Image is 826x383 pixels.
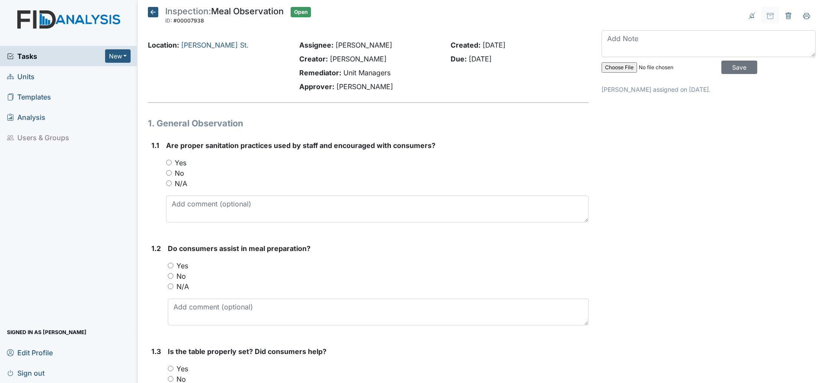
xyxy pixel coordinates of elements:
span: Do consumers assist in meal preparation? [168,244,311,253]
input: N/A [166,180,172,186]
strong: Due: [451,55,467,63]
strong: Approver: [299,82,334,91]
span: Signed in as [PERSON_NAME] [7,325,86,339]
span: Open [291,7,311,17]
label: N/A [176,281,189,292]
input: No [168,273,173,279]
label: No [176,271,186,281]
span: Units [7,70,35,83]
strong: Remediator: [299,68,341,77]
label: Yes [176,364,188,374]
span: Is the table properly set? Did consumers help? [168,347,327,356]
button: New [105,49,131,63]
strong: Location: [148,41,179,49]
label: No [175,168,184,178]
span: [DATE] [483,41,506,49]
div: Meal Observation [165,7,284,26]
input: Save [721,61,757,74]
span: [DATE] [469,55,492,63]
span: Templates [7,90,51,103]
label: 1.3 [151,346,161,357]
label: Yes [175,158,186,168]
input: N/A [168,283,173,289]
label: 1.1 [151,140,159,151]
span: Are proper sanitation practices used by staff and encouraged with consumers? [166,141,435,150]
label: Yes [176,261,188,271]
span: Edit Profile [7,346,53,359]
span: Unit Managers [343,68,391,77]
label: N/A [175,178,187,189]
span: Analysis [7,110,45,124]
span: #00007938 [173,17,204,24]
span: [PERSON_NAME] [336,82,393,91]
strong: Created: [451,41,480,49]
input: Yes [166,160,172,165]
span: Sign out [7,366,45,380]
span: ID: [165,17,172,24]
h1: 1. General Observation [148,117,589,130]
strong: Creator: [299,55,328,63]
span: [PERSON_NAME] [330,55,387,63]
input: Yes [168,366,173,371]
input: Yes [168,263,173,268]
input: No [168,376,173,382]
p: [PERSON_NAME] assigned on [DATE]. [602,85,816,94]
a: Tasks [7,51,105,61]
span: [PERSON_NAME] [336,41,392,49]
span: Inspection: [165,6,211,16]
label: 1.2 [151,243,161,254]
a: [PERSON_NAME] St. [181,41,249,49]
strong: Assignee: [299,41,333,49]
input: No [166,170,172,176]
